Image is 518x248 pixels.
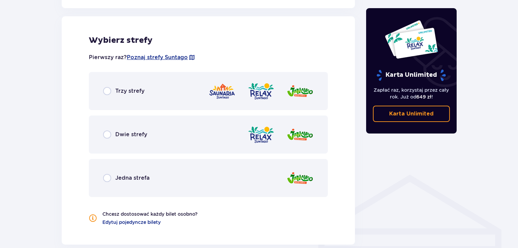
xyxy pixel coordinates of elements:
img: zone logo [247,125,275,144]
img: zone logo [286,169,314,188]
img: zone logo [208,82,236,101]
p: Pierwszy raz? [89,54,195,61]
p: Wybierz strefy [89,35,328,46]
a: Edytuj pojedyncze bilety [102,219,161,226]
p: Zapłać raz, korzystaj przez cały rok. Już od ! [373,87,450,100]
p: Karta Unlimited [376,69,446,81]
a: Karta Unlimited [373,106,450,122]
a: Poznaj strefy Suntago [127,54,188,61]
span: 649 zł [416,94,432,100]
p: Chcesz dostosować każdy bilet osobno? [102,211,198,217]
p: Dwie strefy [115,131,147,138]
img: zone logo [286,82,314,101]
p: Trzy strefy [115,87,144,95]
p: Karta Unlimited [389,110,434,118]
img: zone logo [247,82,275,101]
img: zone logo [286,125,314,144]
p: Jedna strefa [115,174,150,182]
